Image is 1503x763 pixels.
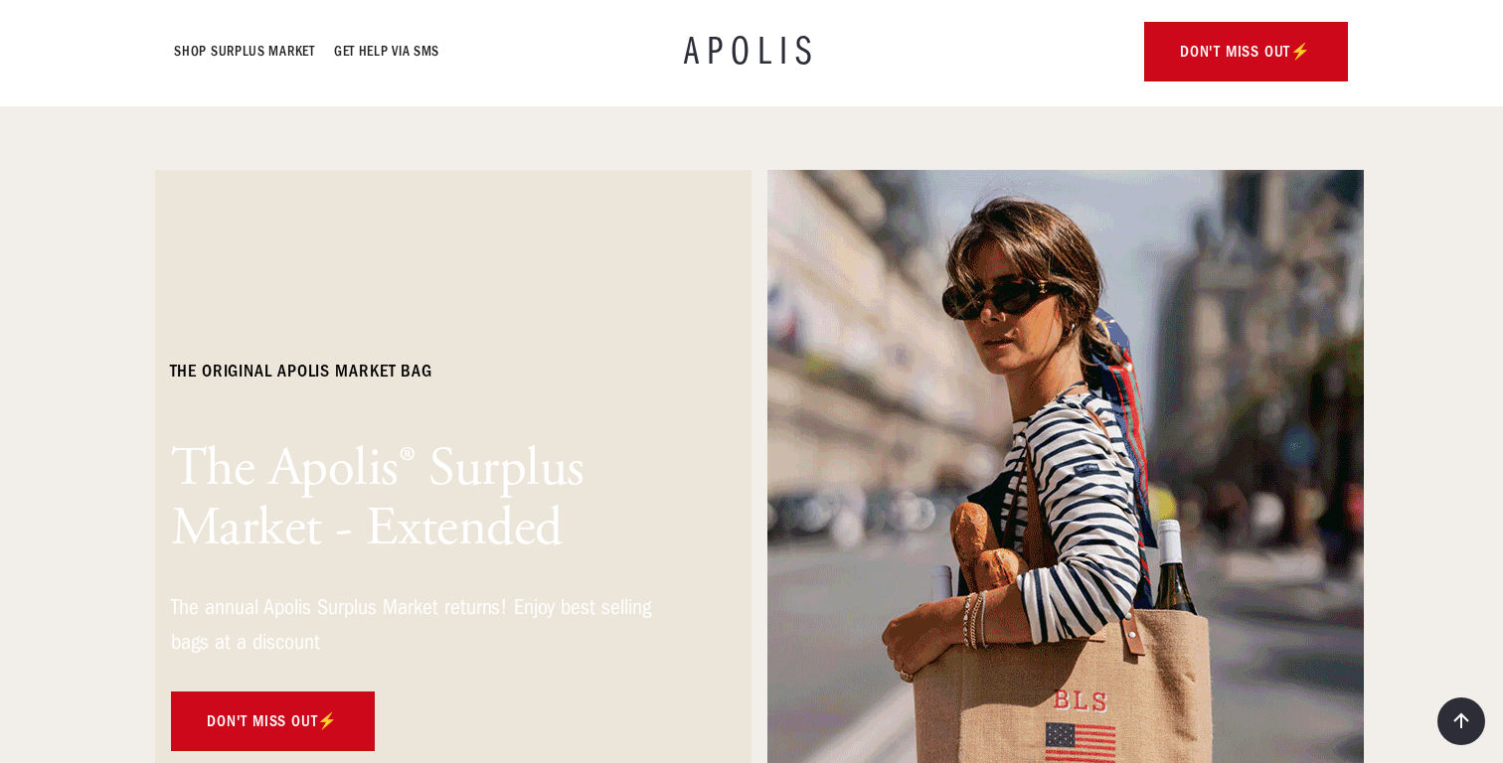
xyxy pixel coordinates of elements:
a: Shop SURPLUS MARKET [175,40,315,64]
a: GET HELP VIA SMS [335,40,440,64]
a: Don't Miss OUT⚡️ [1144,22,1348,81]
a: APOLIS [684,32,819,72]
h1: The Apolis® Surplus Market - Extended [171,439,688,558]
div: The annual Apolis Surplus Market returns! Enjoy best selling bags at a discount [171,590,688,660]
a: Don't MISS OUT⚡️ [171,691,375,751]
h6: The ORIGINAL Apolis market bag [171,360,432,383]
